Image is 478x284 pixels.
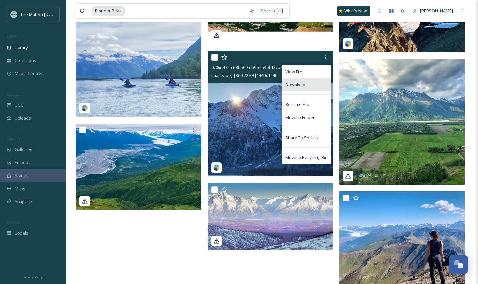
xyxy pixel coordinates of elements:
span: Rename File [285,101,309,108]
img: 0a051da5-cf52-4599-5949-b5c90ce2a3e3.jpg [339,59,465,185]
span: The Mat-Su [US_STATE] [20,11,66,17]
img: 4d869c31-35dc-015c-1ca8-353c5f816b77.jpg [208,183,335,250]
span: SnapLink [15,199,33,205]
span: Socials [15,230,28,236]
a: Privacy Policy [23,273,43,281]
img: snapsea-logo.png [345,40,351,47]
span: Collections [15,57,36,64]
span: Stories [15,172,29,179]
span: Maps [15,186,25,192]
span: Galleries [15,146,32,153]
span: Move to Folder [285,114,315,121]
a: [PERSON_NAME] [409,4,456,17]
span: Library [15,44,28,51]
span: Media Centres [15,70,44,77]
img: f7653cbc-d237-18a8-9a10-fda89b0e2924.jpg [76,124,203,210]
span: 0c06d472-c68f-569a-b9fe-54ebf3cb6aee.jpg [211,64,297,70]
span: View File [285,69,302,75]
span: MEDIA [7,34,18,39]
span: image/jpeg | 360.22 kB | 1440 x 1440 [211,72,277,78]
span: Uploads [15,115,31,121]
a: What's New [337,6,370,16]
img: 0c06d472-c68f-569a-b9fe-54ebf3cb6aee.jpg [208,51,333,176]
span: SOCIALS [7,220,20,225]
span: Embeds [15,159,31,166]
span: Share To Socials [285,135,318,141]
img: snapsea-logo.png [213,164,220,171]
span: WIDGETS [7,136,22,141]
span: Privacy Policy [23,275,43,279]
span: Pioneer Peak [92,6,125,16]
button: Open Chat [449,255,468,274]
div: Search [258,4,286,17]
img: Social_thumbnail.png [11,11,17,18]
img: snapsea-logo.png [81,105,88,111]
span: COLLECT [7,92,21,97]
span: UGC [15,102,23,108]
span: [PERSON_NAME] [420,8,453,14]
span: Download [285,82,305,88]
span: Move to Recycling Bin [285,154,328,161]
